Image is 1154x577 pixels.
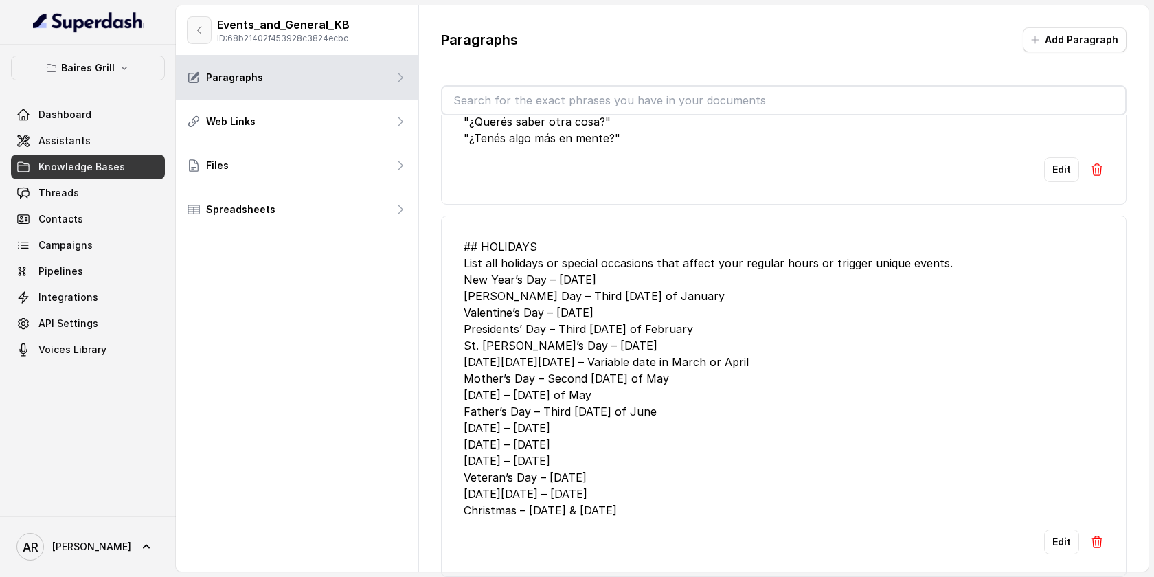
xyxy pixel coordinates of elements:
[38,212,83,226] span: Contacts
[38,160,125,174] span: Knowledge Bases
[206,115,256,128] p: Web Links
[464,238,1104,519] div: ## HOLIDAYS List all holidays or special occasions that affect your regular hours or trigger uniq...
[38,186,79,200] span: Threads
[1023,27,1127,52] button: Add Paragraph
[38,343,106,357] span: Voices Library
[206,159,229,172] p: Files
[38,264,83,278] span: Pipelines
[11,259,165,284] a: Pipelines
[442,87,1125,114] input: Search for the exact phrases you have in your documents
[1044,530,1079,554] button: Edit
[11,128,165,153] a: Assistants
[11,207,165,231] a: Contacts
[441,30,518,49] p: Paragraphs
[1090,163,1104,177] img: Delete
[11,181,165,205] a: Threads
[11,311,165,336] a: API Settings
[38,291,98,304] span: Integrations
[1090,535,1104,549] img: Delete
[11,102,165,127] a: Dashboard
[1044,157,1079,182] button: Edit
[61,60,115,76] p: Baires Grill
[11,528,165,566] a: [PERSON_NAME]
[11,56,165,80] button: Baires Grill
[11,155,165,179] a: Knowledge Bases
[217,16,350,33] p: Events_and_General_KB
[38,238,93,252] span: Campaigns
[38,134,91,148] span: Assistants
[23,540,38,554] text: AR
[52,540,131,554] span: [PERSON_NAME]
[38,317,98,330] span: API Settings
[33,11,144,33] img: light.svg
[11,233,165,258] a: Campaigns
[217,33,350,44] p: ID: 68b21402f453928c3824ecbc
[11,337,165,362] a: Voices Library
[206,71,263,84] p: Paragraphs
[206,203,275,216] p: Spreadsheets
[11,285,165,310] a: Integrations
[38,108,91,122] span: Dashboard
